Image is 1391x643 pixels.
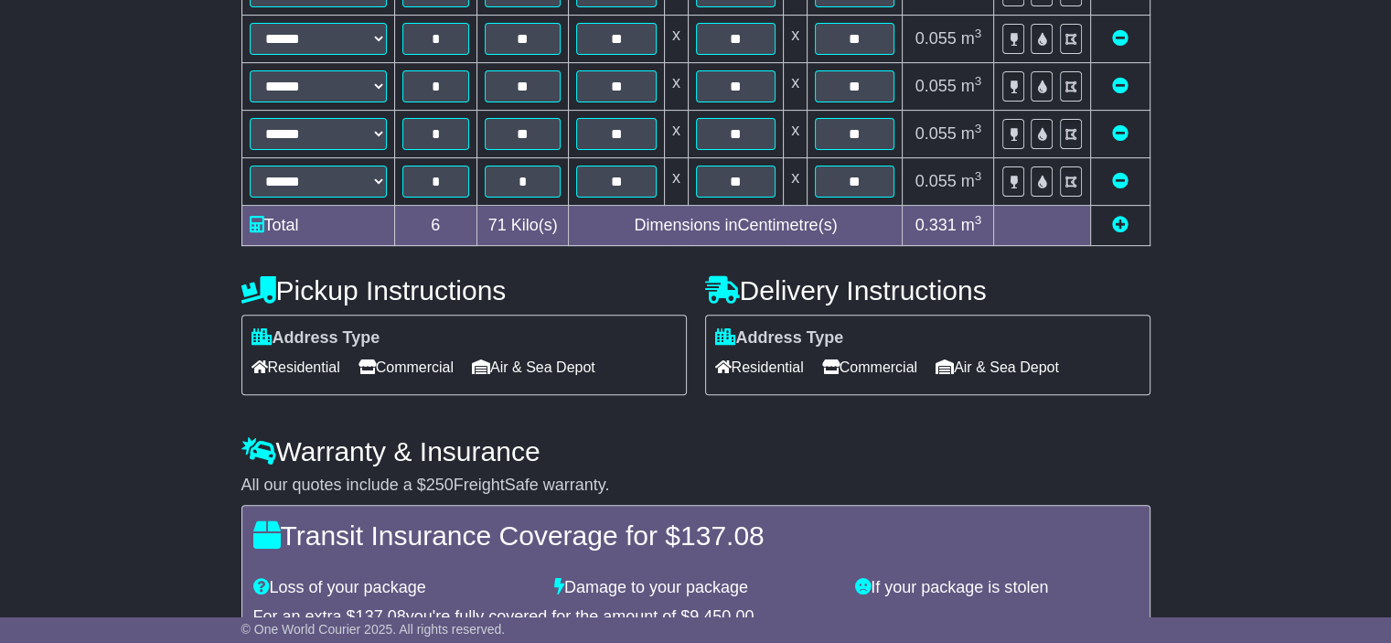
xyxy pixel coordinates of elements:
[784,158,808,206] td: x
[1112,77,1129,95] a: Remove this item
[784,63,808,111] td: x
[488,216,507,234] span: 71
[846,578,1147,598] div: If your package is stolen
[251,353,340,381] span: Residential
[961,124,982,143] span: m
[394,206,476,246] td: 6
[664,16,688,63] td: x
[915,216,957,234] span: 0.331
[961,29,982,48] span: m
[690,607,754,626] span: 9,450.00
[664,158,688,206] td: x
[915,124,957,143] span: 0.055
[241,206,394,246] td: Total
[664,111,688,158] td: x
[1112,216,1129,234] a: Add new item
[975,27,982,40] sup: 3
[545,578,846,598] div: Damage to your package
[975,169,982,183] sup: 3
[244,578,545,598] div: Loss of your package
[784,111,808,158] td: x
[705,275,1150,305] h4: Delivery Instructions
[961,172,982,190] span: m
[356,607,406,626] span: 137.08
[715,328,844,348] label: Address Type
[715,353,804,381] span: Residential
[975,74,982,88] sup: 3
[1112,29,1129,48] a: Remove this item
[915,172,957,190] span: 0.055
[961,77,982,95] span: m
[961,216,982,234] span: m
[569,206,903,246] td: Dimensions in Centimetre(s)
[241,275,687,305] h4: Pickup Instructions
[822,353,917,381] span: Commercial
[915,77,957,95] span: 0.055
[358,353,454,381] span: Commercial
[915,29,957,48] span: 0.055
[253,520,1139,551] h4: Transit Insurance Coverage for $
[975,213,982,227] sup: 3
[1112,124,1129,143] a: Remove this item
[241,436,1150,466] h4: Warranty & Insurance
[251,328,380,348] label: Address Type
[241,622,506,637] span: © One World Courier 2025. All rights reserved.
[975,122,982,135] sup: 3
[784,16,808,63] td: x
[253,607,1139,627] div: For an extra $ you're fully covered for the amount of $ .
[426,476,454,494] span: 250
[241,476,1150,496] div: All our quotes include a $ FreightSafe warranty.
[936,353,1059,381] span: Air & Sea Depot
[680,520,765,551] span: 137.08
[472,353,595,381] span: Air & Sea Depot
[476,206,569,246] td: Kilo(s)
[1112,172,1129,190] a: Remove this item
[664,63,688,111] td: x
